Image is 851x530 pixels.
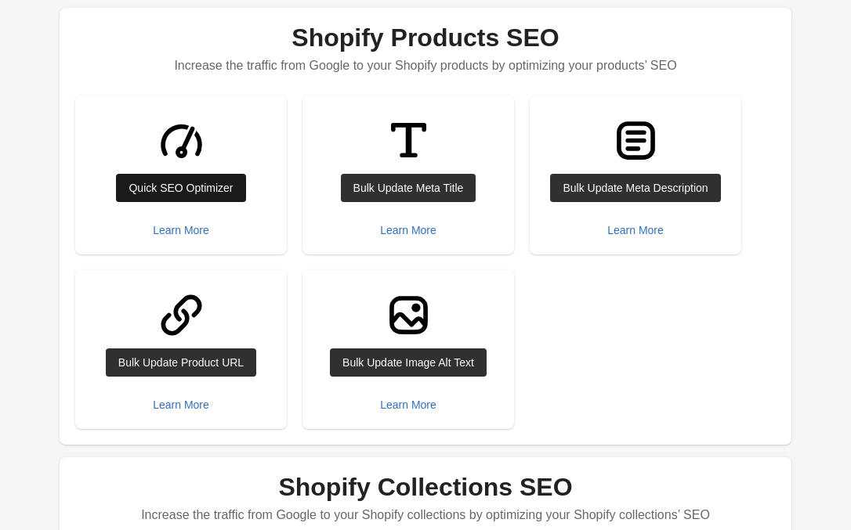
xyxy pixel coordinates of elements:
h1: Shopify Products SEO [75,23,776,52]
button: Learn More [374,391,443,419]
p: Increase the traffic from Google to your Shopify products by optimizing your products’ SEO [75,52,776,80]
button: Learn More [601,216,670,244]
h1: Shopify Collections SEO [75,473,776,501]
a: Bulk Update Product URL [106,348,256,377]
div: Learn More [380,398,436,411]
div: Learn More [153,224,209,236]
img: ImageMajor-6988ddd70c612d22410311fee7e48670de77a211e78d8e12813237d56ef19ad4.svg [379,286,438,344]
img: TitleMinor-8a5de7e115299b8c2b1df9b13fb5e6d228e26d13b090cf20654de1eaf9bee786.svg [379,111,438,170]
div: Bulk Update Image Alt Text [342,356,474,369]
div: Learn More [607,224,664,236]
img: TextBlockMajor-3e13e55549f1fe4aa18089e576148c69364b706dfb80755316d4ac7f5c51f4c3.svg [607,111,665,170]
a: Bulk Update Meta Title [341,174,476,202]
div: Bulk Update Meta Title [353,182,464,194]
p: Increase the traffic from Google to your Shopify collections by optimizing your Shopify collectio... [75,501,776,529]
a: Bulk Update Image Alt Text [330,348,487,377]
img: LinkMinor-ab1ad89fd1997c3bec88bdaa9090a6519f48abaf731dc9ef56a2f2c6a9edd30f.svg [152,286,211,344]
button: Learn More [147,216,215,244]
div: Learn More [153,398,209,411]
button: Learn More [374,216,443,244]
div: Bulk Update Meta Description [563,182,708,194]
div: Learn More [380,224,436,236]
a: Bulk Update Meta Description [550,174,720,202]
div: Quick SEO Optimizer [129,182,233,194]
button: Learn More [147,391,215,419]
div: Bulk Update Product URL [118,356,244,369]
a: Quick SEO Optimizer [116,174,245,202]
img: GaugeMajor-1ebe3a4f609d70bf2a71c020f60f15956db1f48d7107b7946fc90d31709db45e.svg [152,111,211,170]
